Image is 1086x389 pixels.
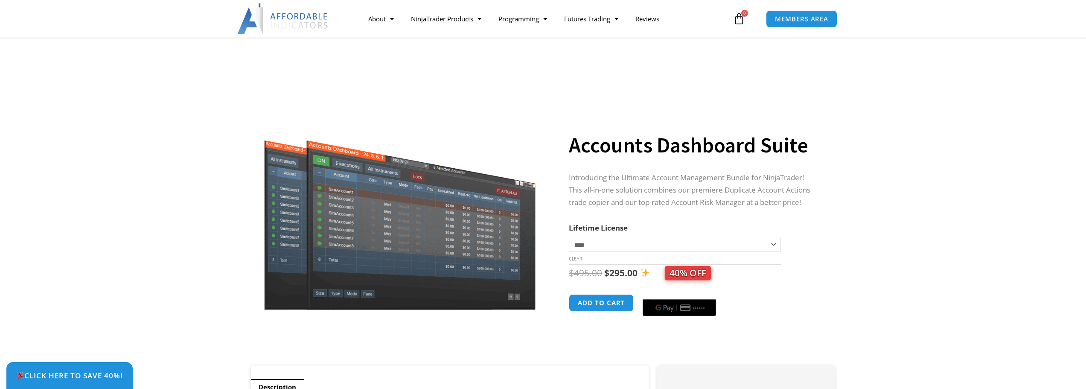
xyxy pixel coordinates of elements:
span: 40% OFF [665,266,711,280]
a: Futures Trading [556,9,627,29]
button: Buy with GPay [643,299,716,316]
bdi: 495.00 [569,267,602,279]
nav: Menu [360,9,731,29]
span: 0 [741,10,748,17]
iframe: Secure payment input frame [641,293,718,294]
span: Click Here to save 40%! [16,372,123,379]
span: MEMBERS AREA [775,16,828,22]
a: About [360,9,402,29]
span: $ [604,267,609,279]
a: NinjaTrader Products [402,9,490,29]
text: •••••• [693,305,706,311]
img: LogoAI | Affordable Indicators – NinjaTrader [237,3,329,34]
a: MEMBERS AREA [766,10,837,28]
img: 🎉 [17,372,24,379]
span: $ [569,267,574,279]
a: Clear options [569,256,582,262]
a: 0 [720,6,758,31]
a: Reviews [627,9,668,29]
img: Screenshot 2024-08-26 155710eeeee [263,91,537,310]
button: Add to cart [569,294,634,312]
a: Programming [490,9,556,29]
img: ✨ [641,268,649,277]
h1: Accounts Dashboard Suite [569,130,818,160]
bdi: 295.00 [604,267,638,279]
label: Lifetime License [569,223,628,233]
p: Introducing the Ultimate Account Management Bundle for NinjaTrader! This all-in-one solution comb... [569,172,818,209]
a: 🎉Click Here to save 40%! [6,362,133,389]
